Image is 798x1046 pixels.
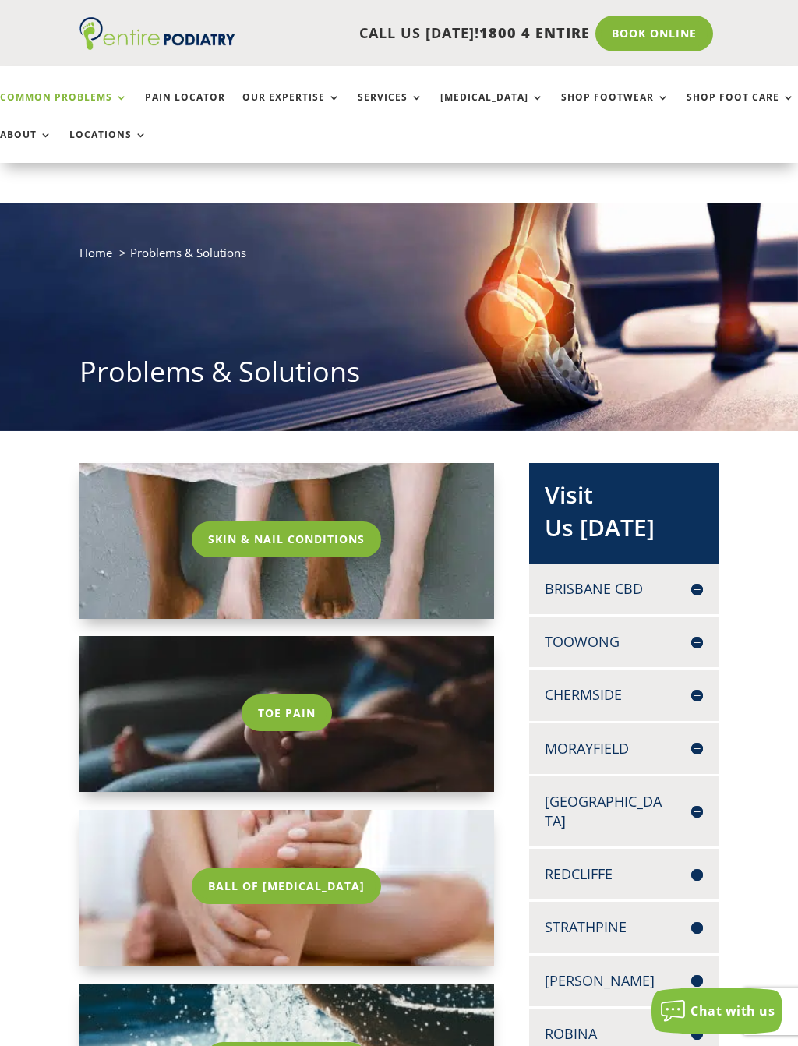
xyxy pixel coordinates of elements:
[545,917,703,937] h4: Strathpine
[69,129,147,163] a: Locations
[545,685,703,705] h4: Chermside
[242,694,332,730] a: Toe Pain
[545,971,703,991] h4: [PERSON_NAME]
[545,479,703,552] h2: Visit Us [DATE]
[545,579,703,599] h4: Brisbane CBD
[545,864,703,884] h4: Redcliffe
[79,242,718,274] nav: breadcrumb
[561,92,669,125] a: Shop Footwear
[192,868,381,904] a: Ball Of [MEDICAL_DATA]
[595,16,713,51] a: Book Online
[651,988,782,1034] button: Chat with us
[79,37,235,53] a: Entire Podiatry
[479,23,590,42] span: 1800 4 ENTIRE
[235,23,589,44] p: CALL US [DATE]!
[545,1024,703,1044] h4: Robina
[192,521,381,557] a: Skin & Nail Conditions
[242,92,341,125] a: Our Expertise
[358,92,423,125] a: Services
[545,792,703,831] h4: [GEOGRAPHIC_DATA]
[79,245,112,260] a: Home
[145,92,225,125] a: Pain Locator
[690,1002,775,1019] span: Chat with us
[79,352,718,399] h1: Problems & Solutions
[130,245,246,260] span: Problems & Solutions
[545,739,703,758] h4: Morayfield
[687,92,795,125] a: Shop Foot Care
[440,92,544,125] a: [MEDICAL_DATA]
[79,17,235,50] img: logo (1)
[545,632,703,652] h4: Toowong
